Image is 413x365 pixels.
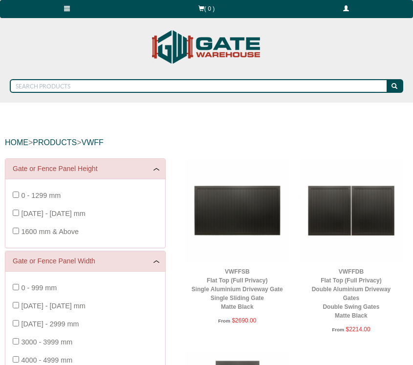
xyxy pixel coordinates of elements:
[21,320,79,328] span: [DATE] - 2999 mm
[218,318,230,323] span: From
[312,268,391,319] a: VWFFDBFlat Top (Full Privacy)Double Aluminium Driveway GatesDouble Swing GatesMatte Black
[21,356,72,364] span: 4000 - 4999 mm
[232,317,256,324] span: $2690.00
[21,210,85,217] span: [DATE] - [DATE] mm
[346,326,370,333] span: $2214.00
[10,79,388,93] input: SEARCH PRODUCTS
[185,158,289,262] img: VWFFSB - Flat Top (Full Privacy) - Single Aluminium Driveway Gate - Single Sliding Gate - Matte B...
[21,192,61,199] span: 0 - 1299 mm
[13,164,158,174] a: Gate or Fence Panel Height
[5,138,28,147] a: HOME
[192,268,283,310] a: VWFFSBFlat Top (Full Privacy)Single Aluminium Driveway GateSingle Sliding GateMatte Black
[5,127,408,158] div: > >
[13,256,158,266] a: Gate or Fence Panel Width
[299,158,403,262] img: VWFFDB - Flat Top (Full Privacy) - Double Aluminium Driveway Gates - Double Swing Gates - Matte B...
[33,138,77,147] a: PRODUCTS
[21,302,85,310] span: [DATE] - [DATE] mm
[332,327,344,332] span: From
[81,138,103,147] a: vwff
[150,24,263,69] img: Gate Warehouse
[21,284,57,292] span: 0 - 999 mm
[21,228,79,236] span: 1600 mm & Above
[21,338,72,346] span: 3000 - 3999 mm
